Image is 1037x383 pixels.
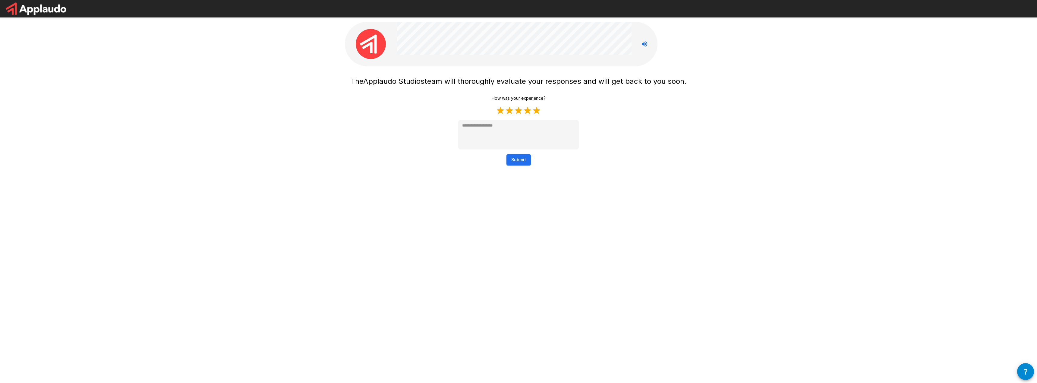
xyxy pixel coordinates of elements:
[638,38,651,50] button: Stop reading questions aloud
[356,29,386,59] img: applaudo_avatar.png
[351,77,363,86] span: The
[363,77,424,86] span: Applaudo Studios
[492,95,546,101] p: How was your experience?
[506,154,531,165] button: Submit
[424,77,686,86] span: team will thoroughly evaluate your responses and will get back to you soon.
